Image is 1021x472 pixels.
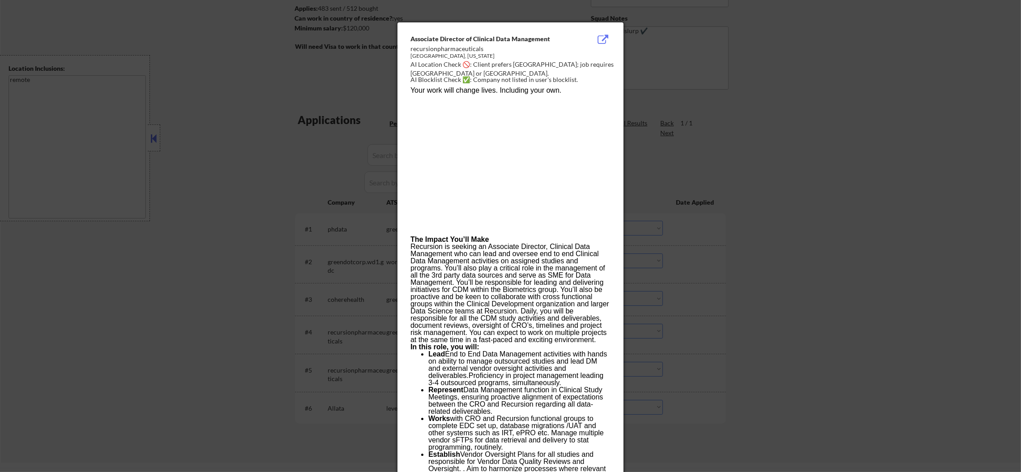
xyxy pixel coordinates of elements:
[428,386,463,394] strong: Represent
[428,415,450,422] strong: Works
[410,44,565,53] div: recursionpharmaceuticals
[410,60,614,77] div: AI Location Check 🚫: Client prefers [GEOGRAPHIC_DATA]; job requires [GEOGRAPHIC_DATA] or [GEOGRAP...
[428,350,445,358] strong: Lead
[410,236,489,243] strong: The Impact You’ll Make
[410,87,610,94] h2: Your work will change lives. Including your own.
[410,52,565,60] div: [GEOGRAPHIC_DATA], [US_STATE]
[428,351,610,386] li: End to End Data Management activities with hands on ability to manage outsourced studies and lead...
[410,343,479,351] strong: In this role, you will:
[428,451,460,458] strong: Establish
[410,34,565,43] div: Associate Director of Clinical Data Management
[428,415,610,451] li: with CRO and Recursion functional groups to complete EDC set up, database migrations /UAT and oth...
[410,243,610,343] p: Recursion is seeking an Associate Director, Clinical Data Management who can lead and oversee end...
[410,75,614,84] div: AI Blocklist Check ✅: Company not listed in user's blocklist.
[428,386,610,415] li: Data Management function in Clinical Study Meetings, ensuring proactive alignment of expectations...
